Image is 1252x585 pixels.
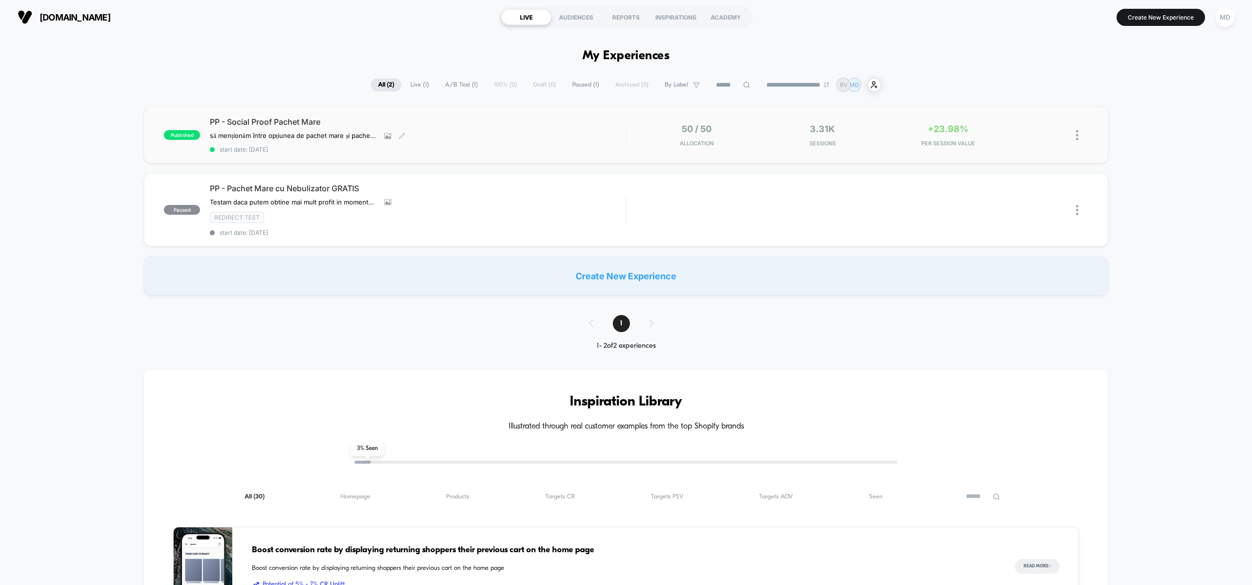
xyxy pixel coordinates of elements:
[351,441,383,456] span: 3 % Seen
[565,78,606,91] span: Paused ( 1 )
[173,422,1078,431] h4: Illustrated through real customer examples from the top Shopify brands
[651,9,701,25] div: INSPIRATIONS
[582,49,670,63] h1: My Experiences
[210,212,264,223] span: Redirect Test
[1215,8,1234,27] div: MD
[164,205,200,215] span: paused
[5,337,22,354] button: Play, NEW DEMO 2025-VEED.mp4
[551,9,601,25] div: AUDIENCES
[438,78,485,91] span: A/B Test ( 1 )
[1015,559,1060,574] button: Read More>
[210,132,377,140] span: să menționăm între opțiunea de pachet mare și pachet complet ca ar fi cea mai aleasa variantă și ...
[869,493,883,500] span: Seen
[545,493,575,500] span: Targets CR
[762,140,883,147] span: Sessions
[601,9,651,25] div: REPORTS
[210,183,626,193] span: PP - Pachet Mare cu Nebulizator GRATIS
[888,140,1008,147] span: PER SESSION VALUE
[7,324,633,333] input: Seek
[40,12,111,22] span: [DOMAIN_NAME]
[15,9,113,25] button: [DOMAIN_NAME]
[928,124,968,134] span: +23.98%
[253,494,265,500] span: ( 30 )
[403,78,436,91] span: Live ( 1 )
[701,9,751,25] div: ACADEMY
[501,9,551,25] div: LIVE
[371,78,402,91] span: All ( 2 )
[210,146,626,153] span: start date: [DATE]
[810,124,835,134] span: 3.31k
[840,81,848,89] p: BV
[144,256,1108,295] div: Create New Experience
[824,82,829,88] img: end
[252,544,995,557] span: Boost conversion rate by displaying returning shoppers their previous cart on the home page
[682,124,712,134] span: 50 / 50
[340,493,370,500] span: Homepage
[252,563,995,573] span: Boost conversion rate by displaying returning shoppers their previous cart on the home page
[1076,205,1078,215] img: close
[1117,9,1205,26] button: Create New Experience
[850,81,859,89] p: MD
[651,493,683,500] span: Targets PSV
[173,394,1078,410] h3: Inspiration Library
[18,10,32,24] img: Visually logo
[1212,7,1237,27] button: MD
[164,130,200,140] span: published
[519,340,545,351] div: Duration
[305,165,334,194] button: Play, NEW DEMO 2025-VEED.mp4
[759,493,793,500] span: Targets AOV
[495,340,517,351] div: Current time
[665,81,688,89] span: By Label
[210,198,377,206] span: Testam daca putem obtine mai mult profit in momentul in care un singur pachet din cele 3 are grat...
[613,315,630,332] span: 1
[245,493,265,500] span: All
[680,140,714,147] span: Allocation
[446,493,469,500] span: Products
[210,229,626,236] span: start date: [DATE]
[579,342,673,350] div: 1 - 2 of 2 experiences
[1076,130,1078,140] img: close
[565,341,595,350] input: Volume
[210,117,626,127] span: PP - Social Proof Pachet Mare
